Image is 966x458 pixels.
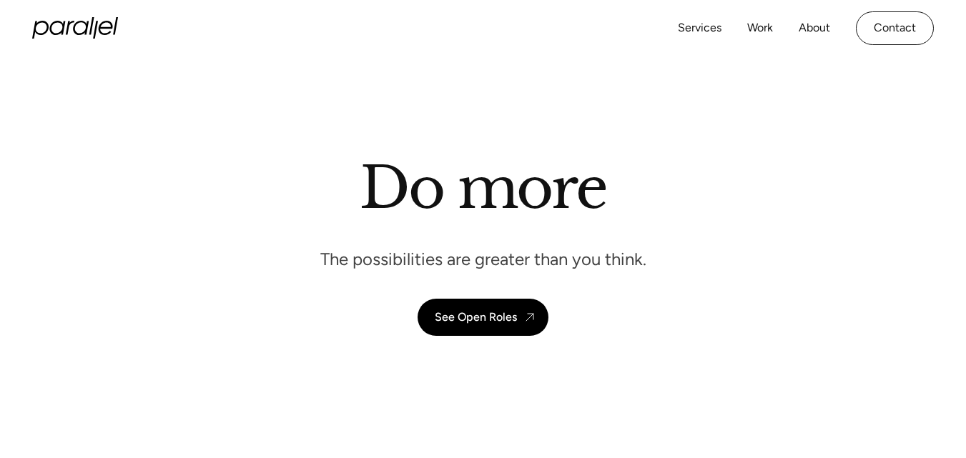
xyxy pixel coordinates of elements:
[320,248,646,270] p: The possibilities are greater than you think.
[435,310,517,324] div: See Open Roles
[856,11,934,45] a: Contact
[678,18,721,39] a: Services
[747,18,773,39] a: Work
[360,154,606,222] h1: Do more
[32,17,118,39] a: home
[418,299,548,336] a: See Open Roles
[799,18,830,39] a: About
